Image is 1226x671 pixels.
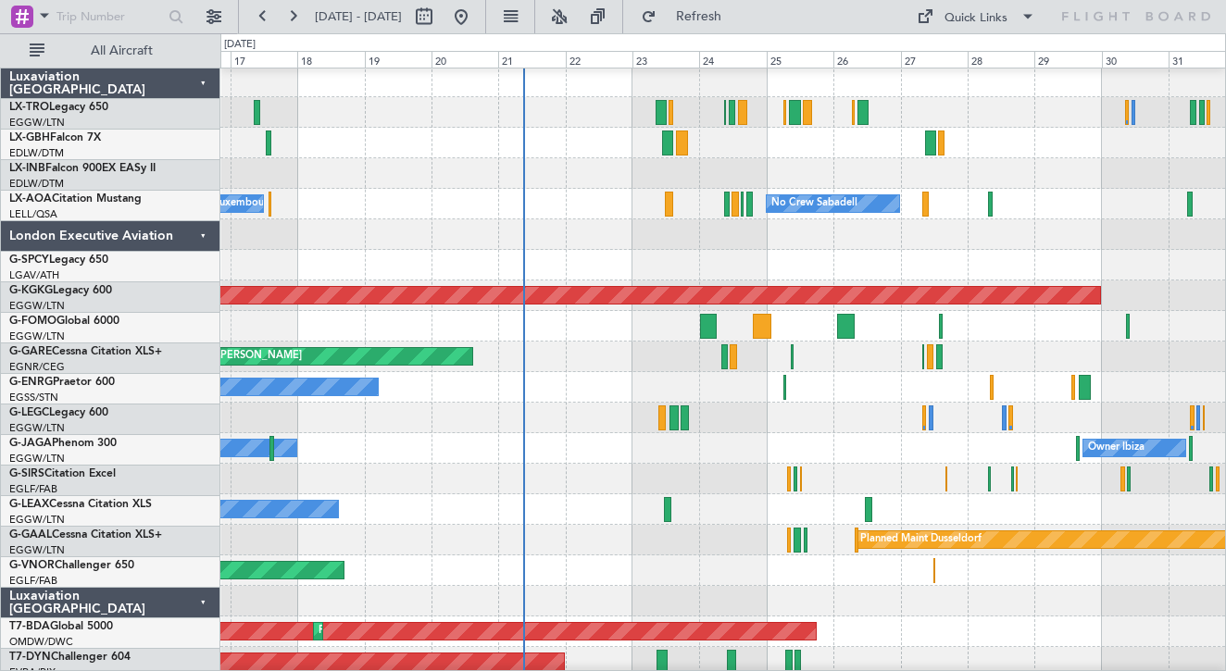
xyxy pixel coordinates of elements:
[9,193,142,205] a: LX-AOACitation Mustang
[9,468,44,479] span: G-SIRS
[9,407,108,418] a: G-LEGCLegacy 600
[1102,51,1169,68] div: 30
[48,44,195,57] span: All Aircraft
[9,116,65,130] a: EGGW/LTN
[231,51,297,68] div: 17
[9,652,131,663] a: T7-DYNChallenger 604
[9,102,49,113] span: LX-TRO
[9,207,57,221] a: LELL/QSA
[9,482,57,496] a: EGLF/FAB
[860,526,982,553] div: Planned Maint Dusseldorf
[9,499,49,510] span: G-LEAX
[9,635,73,649] a: OMDW/DWC
[9,346,162,357] a: G-GARECessna Citation XLS+
[9,146,64,160] a: EDLW/DTM
[9,621,50,632] span: T7-BDA
[9,574,57,588] a: EGLF/FAB
[9,285,53,296] span: G-KGKG
[9,255,49,266] span: G-SPCY
[9,268,59,282] a: LGAV/ATH
[9,391,58,404] a: EGSS/STN
[432,51,498,68] div: 20
[901,51,968,68] div: 27
[9,438,52,449] span: G-JAGA
[9,407,49,418] span: G-LEGC
[9,299,65,313] a: EGGW/LTN
[224,37,256,53] div: [DATE]
[9,438,117,449] a: G-JAGAPhenom 300
[9,652,51,663] span: T7-DYN
[945,9,1007,28] div: Quick Links
[297,51,364,68] div: 18
[169,190,311,217] div: No Crew Luxembourg (Findel)
[9,316,56,327] span: G-FOMO
[9,132,101,143] a: LX-GBHFalcon 7X
[9,193,52,205] span: LX-AOA
[9,543,65,557] a: EGGW/LTN
[968,51,1034,68] div: 28
[771,190,857,217] div: No Crew Sabadell
[9,255,108,266] a: G-SPCYLegacy 650
[365,51,432,68] div: 19
[498,51,565,68] div: 21
[9,360,65,374] a: EGNR/CEG
[9,177,64,191] a: EDLW/DTM
[319,617,501,645] div: Planned Maint Dubai (Al Maktoum Intl)
[9,329,65,343] a: EGGW/LTN
[9,163,156,174] a: LX-INBFalcon 900EX EASy II
[9,377,115,388] a: G-ENRGPraetor 600
[833,51,900,68] div: 26
[9,132,50,143] span: LX-GBH
[20,36,201,66] button: All Aircraft
[9,560,55,571] span: G-VNOR
[9,316,119,327] a: G-FOMOGlobal 6000
[9,285,112,296] a: G-KGKGLegacy 600
[632,2,744,31] button: Refresh
[9,163,45,174] span: LX-INB
[632,51,699,68] div: 23
[56,3,163,31] input: Trip Number
[907,2,1045,31] button: Quick Links
[9,468,116,479] a: G-SIRSCitation Excel
[660,10,738,23] span: Refresh
[9,346,52,357] span: G-GARE
[767,51,833,68] div: 25
[9,513,65,527] a: EGGW/LTN
[9,529,52,541] span: G-GAAL
[699,51,766,68] div: 24
[9,499,152,510] a: G-LEAXCessna Citation XLS
[9,621,113,632] a: T7-BDAGlobal 5000
[9,560,134,571] a: G-VNORChallenger 650
[9,452,65,466] a: EGGW/LTN
[9,102,108,113] a: LX-TROLegacy 650
[9,377,53,388] span: G-ENRG
[1088,434,1145,462] div: Owner Ibiza
[315,8,402,25] span: [DATE] - [DATE]
[566,51,632,68] div: 22
[1034,51,1101,68] div: 29
[9,529,162,541] a: G-GAALCessna Citation XLS+
[9,421,65,435] a: EGGW/LTN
